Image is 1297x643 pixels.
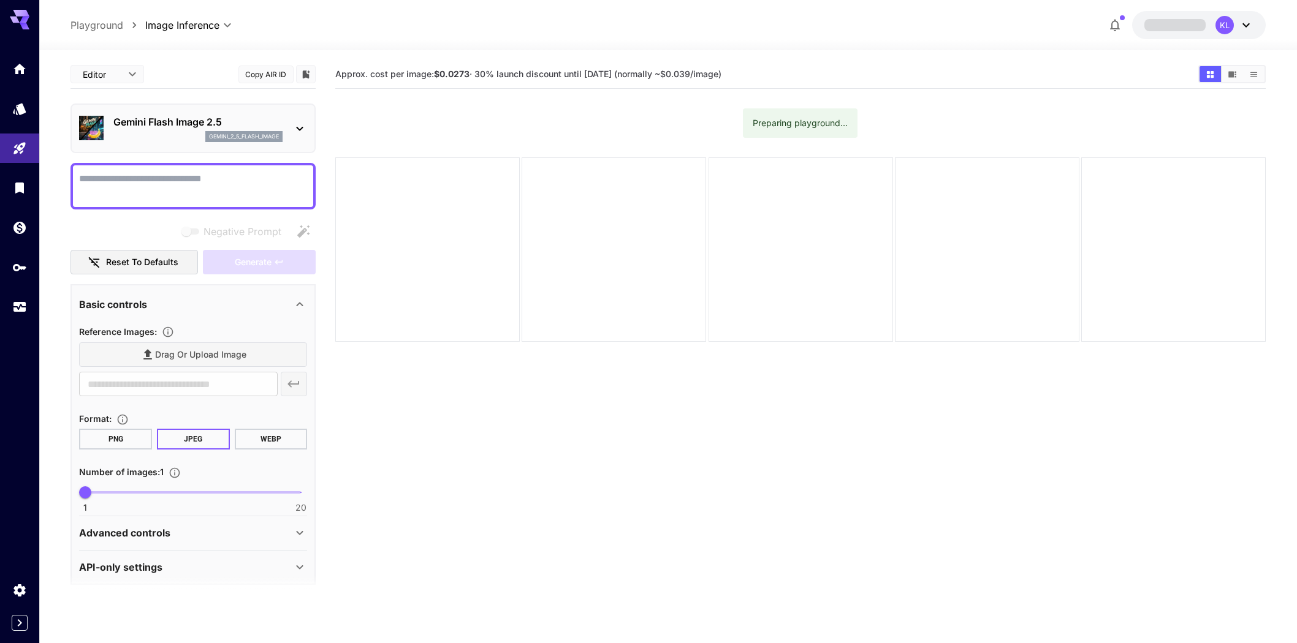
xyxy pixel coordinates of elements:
[79,467,164,477] span: Number of images : 1
[179,224,291,239] span: Negative prompts are not compatible with the selected model.
[79,552,307,582] div: API-only settings
[1200,66,1221,82] button: Show images in grid view
[157,429,230,449] button: JPEG
[434,69,470,79] b: $0.0273
[145,18,219,32] span: Image Inference
[79,518,307,547] div: Advanced controls
[79,429,152,449] button: PNG
[12,101,27,116] div: Models
[12,299,27,315] div: Usage
[70,18,145,32] nav: breadcrumb
[12,615,28,631] button: Expand sidebar
[12,220,27,235] div: Wallet
[235,429,308,449] button: WEBP
[70,250,198,275] button: Reset to defaults
[209,132,279,141] p: gemini_2_5_flash_image
[238,66,294,83] button: Copy AIR ID
[1215,16,1234,34] div: KL
[1198,65,1266,83] div: Show images in grid viewShow images in video viewShow images in list view
[203,224,281,239] span: Negative Prompt
[79,290,307,319] div: Basic controls
[12,260,27,275] div: API Keys
[83,68,121,81] span: Editor
[157,326,179,338] button: Upload a reference image to guide the result. This is needed for Image-to-Image or Inpainting. Su...
[113,115,283,129] p: Gemini Flash Image 2.5
[164,467,186,479] button: Specify how many images to generate in a single request. Each image generation will be charged se...
[70,18,123,32] a: Playground
[12,582,27,598] div: Settings
[753,112,848,134] div: Preparing playground...
[79,326,157,337] span: Reference Images :
[300,67,311,81] button: Add to library
[12,61,27,77] div: Home
[79,560,162,574] p: API-only settings
[1222,66,1243,82] button: Show images in video view
[12,141,27,156] div: Playground
[1243,66,1265,82] button: Show images in list view
[79,525,170,540] p: Advanced controls
[79,413,112,424] span: Format :
[295,502,306,514] span: 20
[79,110,307,147] div: Gemini Flash Image 2.5gemini_2_5_flash_image
[79,297,147,312] p: Basic controls
[12,180,27,195] div: Library
[335,69,721,79] span: Approx. cost per image: · 30% launch discount until [DATE] (normally ~$0.039/image)
[112,413,134,426] button: Choose the file format for the output image.
[83,502,87,514] span: 1
[1132,11,1266,39] button: KL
